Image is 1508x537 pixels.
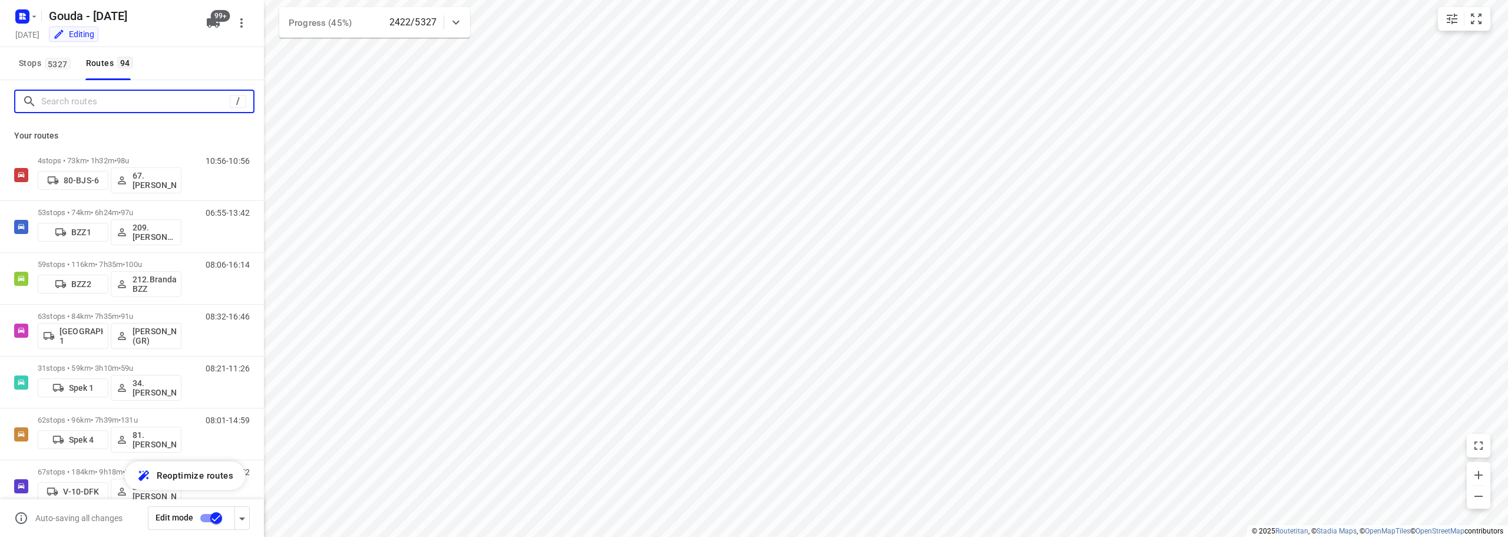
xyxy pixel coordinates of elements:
p: Auto-saving all changes [35,513,123,523]
span: Stops [19,56,74,71]
p: [GEOGRAPHIC_DATA] 1 [59,327,103,345]
a: OpenStreetMap [1416,527,1464,535]
p: 62 stops • 96km • 7h39m [38,416,181,424]
div: Driver app settings [235,510,249,525]
p: V-10-DFK [63,487,99,496]
span: Progress (45%) [289,18,352,28]
p: 08:06-16:14 [206,260,250,269]
p: 08:01-14:59 [206,416,250,425]
button: 212.Brandao BZZ [111,271,181,297]
div: You are currently in edit mode. [53,28,94,40]
button: BZZ1 [38,223,108,242]
span: 91u [121,312,133,321]
p: Your routes [14,130,250,142]
a: Stadia Maps [1317,527,1357,535]
p: 10:56-10:56 [206,156,250,166]
p: 209.[PERSON_NAME] (BZZ) [133,223,176,242]
button: BZZ2 [38,275,108,294]
button: [PERSON_NAME] (GR) [111,323,181,349]
a: Routetitan [1275,527,1308,535]
li: © 2025 , © , © © contributors [1252,527,1503,535]
span: 100u [125,260,142,269]
p: 08:32-16:46 [206,312,250,321]
div: / [230,95,246,108]
span: 99+ [211,10,230,22]
button: [GEOGRAPHIC_DATA] 1 [38,323,108,349]
span: 97u [121,208,133,217]
p: 06:55-13:42 [206,208,250,218]
p: 81.[PERSON_NAME] [133,430,176,449]
span: 5327 [45,58,71,70]
span: 59u [121,364,133,373]
p: 80-BJS-6 [64,176,99,185]
button: 209.[PERSON_NAME] (BZZ) [111,219,181,245]
p: 212.Brandao BZZ [133,275,176,294]
input: Search routes [41,93,230,111]
span: Reoptimize routes [157,468,233,483]
p: Spek 4 [69,435,94,444]
span: • [118,208,121,217]
span: Edit mode [156,513,193,522]
button: 80-BJS-6 [38,171,108,190]
span: 131u [121,416,138,424]
p: 2422/5327 [389,15,436,29]
span: 94 [117,57,133,68]
p: 67. [PERSON_NAME] [133,171,176,190]
button: Spek 1 [38,378,108,397]
button: Reoptimize routes [125,462,245,490]
span: • [118,416,121,424]
button: 20.[PERSON_NAME] [111,479,181,505]
button: V-10-DFK [38,482,108,501]
p: Spek 1 [69,383,94,393]
p: 08:21-11:26 [206,364,250,373]
h5: [DATE] [11,28,44,41]
p: [PERSON_NAME] (GR) [133,327,176,345]
button: 34.[PERSON_NAME] [111,375,181,401]
h5: Gouda - [DATE] [44,6,197,25]
button: 81.[PERSON_NAME] [111,427,181,453]
p: 67 stops • 184km • 9h18m [38,467,181,476]
div: Routes [86,56,137,71]
p: BZZ1 [71,228,91,237]
span: • [114,156,117,165]
p: 53 stops • 74km • 6h24m [38,208,181,217]
p: 31 stops • 59km • 3h10m [38,364,181,373]
button: More [230,11,253,35]
p: 34.[PERSON_NAME] [133,378,176,397]
div: Progress (45%)2422/5327 [279,7,470,38]
span: • [123,260,125,269]
button: 67. [PERSON_NAME] [111,167,181,193]
p: BZZ2 [71,279,91,289]
div: small contained button group [1438,7,1490,31]
p: 4 stops • 73km • 1h32m [38,156,181,165]
button: Fit zoom [1464,7,1488,31]
button: Spek 4 [38,430,108,449]
button: 99+ [201,11,225,35]
span: • [123,467,125,476]
p: 63 stops • 84km • 7h35m [38,312,181,321]
span: • [118,312,121,321]
a: OpenMapTiles [1365,527,1410,535]
span: • [118,364,121,373]
p: 20.[PERSON_NAME] [133,482,176,501]
span: 98u [117,156,129,165]
span: 132u [125,467,142,476]
p: 59 stops • 116km • 7h35m [38,260,181,269]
